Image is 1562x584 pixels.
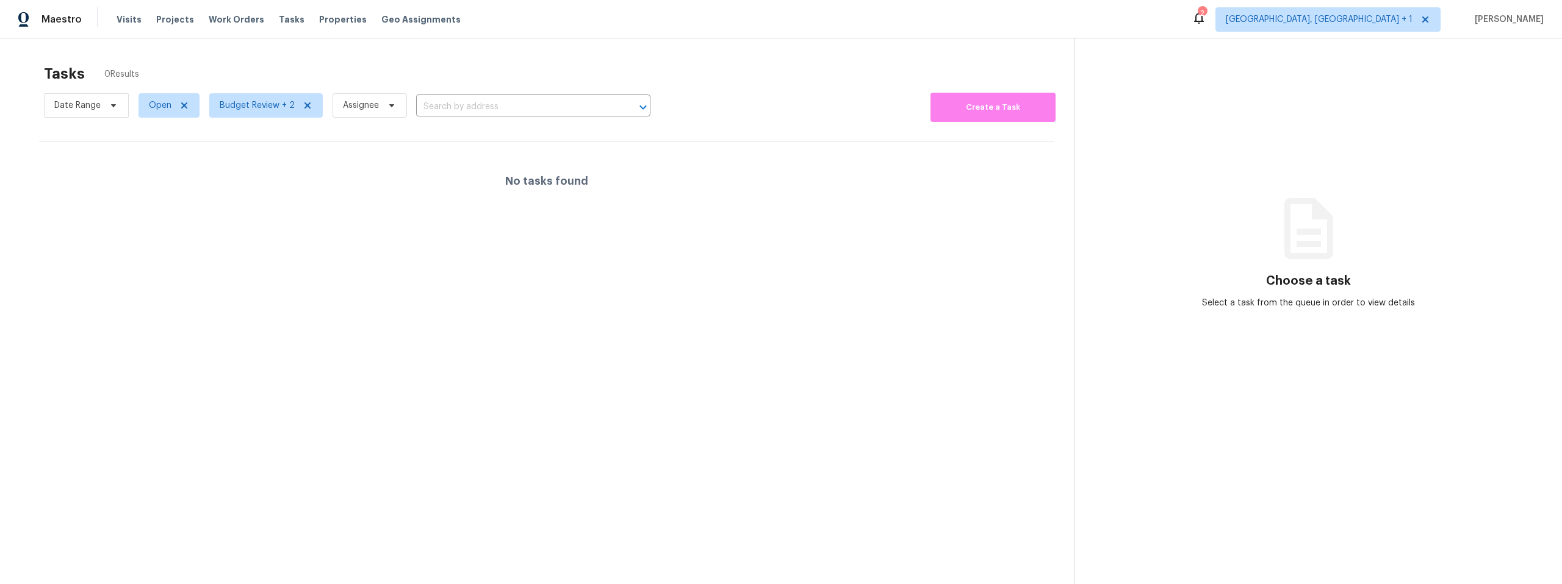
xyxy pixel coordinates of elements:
[343,99,379,112] span: Assignee
[44,68,85,80] h2: Tasks
[930,93,1056,122] button: Create a Task
[1192,297,1426,309] div: Select a task from the queue in order to view details
[104,68,139,80] span: 0 Results
[41,13,82,26] span: Maestro
[1198,7,1206,20] div: 2
[209,13,264,26] span: Work Orders
[505,175,588,187] h4: No tasks found
[937,101,1049,115] span: Create a Task
[220,99,295,112] span: Budget Review + 2
[635,99,652,116] button: Open
[117,13,142,26] span: Visits
[381,13,461,26] span: Geo Assignments
[1470,13,1544,26] span: [PERSON_NAME]
[156,13,194,26] span: Projects
[416,98,616,116] input: Search by address
[54,99,101,112] span: Date Range
[149,99,171,112] span: Open
[319,13,367,26] span: Properties
[1266,275,1351,287] h3: Choose a task
[279,15,304,24] span: Tasks
[1226,13,1413,26] span: [GEOGRAPHIC_DATA], [GEOGRAPHIC_DATA] + 1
